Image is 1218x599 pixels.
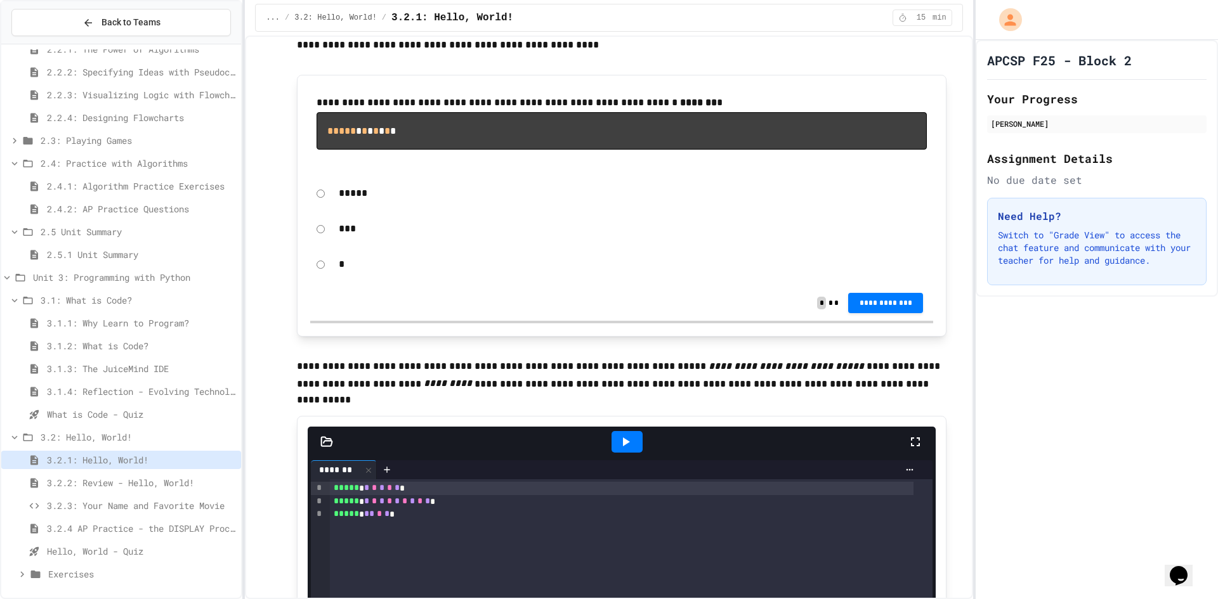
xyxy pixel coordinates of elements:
[47,544,236,558] span: Hello, World - Quiz
[47,522,236,535] span: 3.2.4 AP Practice - the DISPLAY Procedure
[33,271,236,284] span: Unit 3: Programming with Python
[47,248,236,261] span: 2.5.1 Unit Summary
[41,157,236,170] span: 2.4: Practice with Algorithms
[11,9,231,36] button: Back to Teams
[47,499,236,512] span: 3.2.3: Your Name and Favorite Movie
[47,385,236,398] span: 3.1.4: Reflection - Evolving Technology
[987,150,1207,167] h2: Assignment Details
[47,362,236,375] span: 3.1.3: The JuiceMind IDE
[998,209,1196,224] h3: Need Help?
[47,202,236,216] span: 2.4.2: AP Practice Questions
[933,13,946,23] span: min
[101,16,160,29] span: Back to Teams
[41,134,236,147] span: 2.3: Playing Games
[47,316,236,330] span: 3.1.1: Why Learn to Program?
[391,10,513,25] span: 3.2.1: Hello, World!
[991,118,1203,129] div: [PERSON_NAME]
[47,408,236,421] span: What is Code - Quiz
[47,453,236,467] span: 3.2.1: Hello, World!
[998,229,1196,267] p: Switch to "Grade View" to access the chat feature and communicate with your teacher for help and ...
[47,179,236,193] span: 2.4.1: Algorithm Practice Exercises
[987,172,1207,188] div: No due date set
[47,339,236,352] span: 3.1.2: What is Code?
[987,51,1132,69] h1: APCSP F25 - Block 2
[41,293,236,307] span: 3.1: What is Code?
[47,42,236,56] span: 2.2.1: The Power of Algorithms
[382,13,386,23] span: /
[294,13,377,23] span: 3.2: Hello, World!
[41,225,236,238] span: 2.5 Unit Summary
[911,13,931,23] span: 15
[266,13,280,23] span: ...
[987,90,1207,108] h2: Your Progress
[47,476,236,489] span: 3.2.2: Review - Hello, World!
[41,430,236,444] span: 3.2: Hello, World!
[48,567,236,581] span: Exercises
[285,13,289,23] span: /
[47,88,236,101] span: 2.2.3: Visualizing Logic with Flowcharts
[47,65,236,79] span: 2.2.2: Specifying Ideas with Pseudocode
[1165,548,1205,586] iframe: chat widget
[47,111,236,124] span: 2.2.4: Designing Flowcharts
[986,5,1025,34] div: My Account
